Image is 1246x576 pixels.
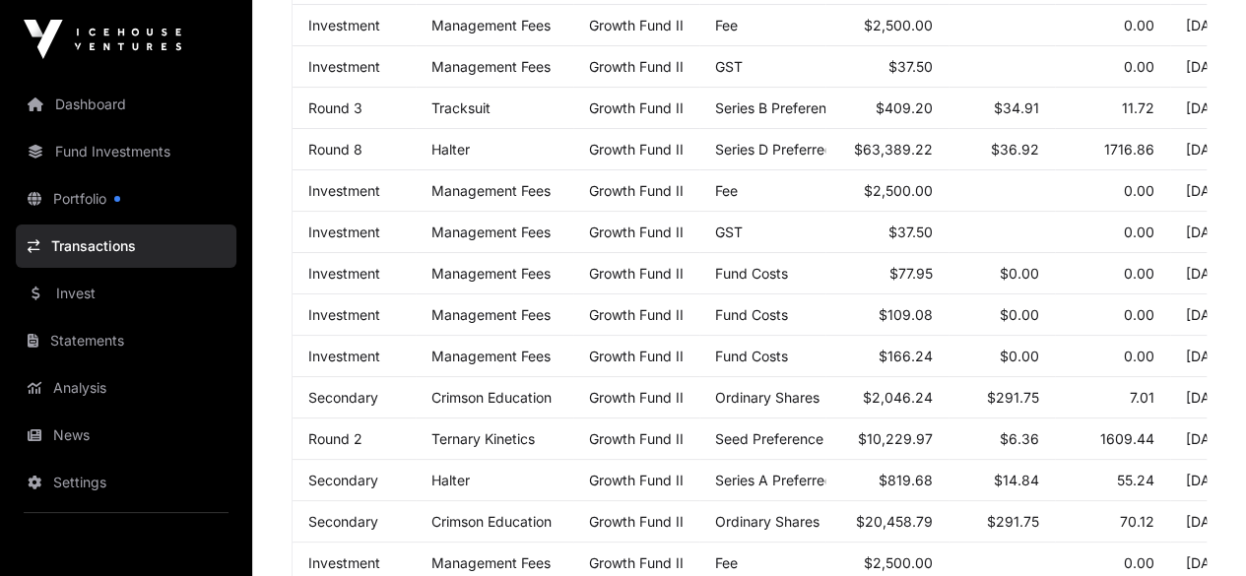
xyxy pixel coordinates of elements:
[994,472,1039,488] span: $14.84
[1148,481,1246,576] iframe: Chat Widget
[994,99,1039,116] span: $34.91
[715,58,743,75] span: GST
[589,389,684,406] a: Growth Fund II
[16,177,236,221] a: Portfolio
[589,513,684,530] a: Growth Fund II
[431,99,491,116] a: Tracksuit
[1120,513,1154,530] span: 70.12
[308,99,362,116] a: Round 3
[16,130,236,173] a: Fund Investments
[1000,430,1039,447] span: $6.36
[16,366,236,410] a: Analysis
[1124,554,1154,571] span: 0.00
[825,170,949,212] td: $2,500.00
[589,265,684,282] a: Growth Fund II
[1122,99,1154,116] span: 11.72
[431,348,557,364] p: Management Fees
[1124,348,1154,364] span: 0.00
[431,513,552,530] a: Crimson Education
[431,389,552,406] a: Crimson Education
[825,46,949,88] td: $37.50
[431,306,557,323] p: Management Fees
[1124,17,1154,33] span: 0.00
[987,513,1039,530] span: $291.75
[715,430,872,447] span: Seed Preference Shares
[589,141,684,158] a: Growth Fund II
[589,348,684,364] a: Growth Fund II
[308,554,380,571] a: Investment
[715,182,738,199] span: Fee
[589,472,684,488] a: Growth Fund II
[1100,430,1154,447] span: 1609.44
[1124,265,1154,282] span: 0.00
[16,83,236,126] a: Dashboard
[308,17,380,33] a: Investment
[715,265,788,282] span: Fund Costs
[308,182,380,199] a: Investment
[431,141,470,158] a: Halter
[1000,265,1039,282] span: $0.00
[715,141,875,158] span: Series D Preferred Stock
[715,554,738,571] span: Fee
[715,472,875,488] span: Series A Preferred Stock
[308,389,378,406] a: Secondary
[589,58,684,75] a: Growth Fund II
[431,265,557,282] p: Management Fees
[1000,306,1039,323] span: $0.00
[308,141,362,158] a: Round 8
[825,294,949,336] td: $109.08
[825,88,949,129] td: $409.20
[715,348,788,364] span: Fund Costs
[589,182,684,199] a: Growth Fund II
[308,224,380,240] a: Investment
[431,182,557,199] p: Management Fees
[1124,182,1154,199] span: 0.00
[715,224,743,240] span: GST
[16,224,236,268] a: Transactions
[825,501,949,543] td: $20,458.79
[825,253,949,294] td: $77.95
[825,460,949,501] td: $819.68
[589,99,684,116] a: Growth Fund II
[431,472,470,488] a: Halter
[431,554,557,571] p: Management Fees
[308,430,362,447] a: Round 2
[825,336,949,377] td: $166.24
[308,513,378,530] a: Secondary
[825,377,949,418] td: $2,046.24
[1124,58,1154,75] span: 0.00
[308,265,380,282] a: Investment
[1124,306,1154,323] span: 0.00
[715,99,890,116] span: Series B Preference Shares
[715,306,788,323] span: Fund Costs
[1104,141,1154,158] span: 1716.86
[715,513,820,530] span: Ordinary Shares
[1124,224,1154,240] span: 0.00
[589,224,684,240] a: Growth Fund II
[431,224,557,240] p: Management Fees
[16,414,236,457] a: News
[589,554,684,571] a: Growth Fund II
[24,20,181,59] img: Icehouse Ventures Logo
[1130,389,1154,406] span: 7.01
[825,212,949,253] td: $37.50
[308,348,380,364] a: Investment
[16,461,236,504] a: Settings
[308,58,380,75] a: Investment
[1000,348,1039,364] span: $0.00
[308,306,380,323] a: Investment
[715,17,738,33] span: Fee
[987,389,1039,406] span: $291.75
[431,17,557,33] p: Management Fees
[825,129,949,170] td: $63,389.22
[715,389,820,406] span: Ordinary Shares
[991,141,1039,158] span: $36.92
[589,306,684,323] a: Growth Fund II
[825,418,949,460] td: $10,229.97
[308,472,378,488] a: Secondary
[431,58,557,75] p: Management Fees
[589,17,684,33] a: Growth Fund II
[825,5,949,46] td: $2,500.00
[16,319,236,362] a: Statements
